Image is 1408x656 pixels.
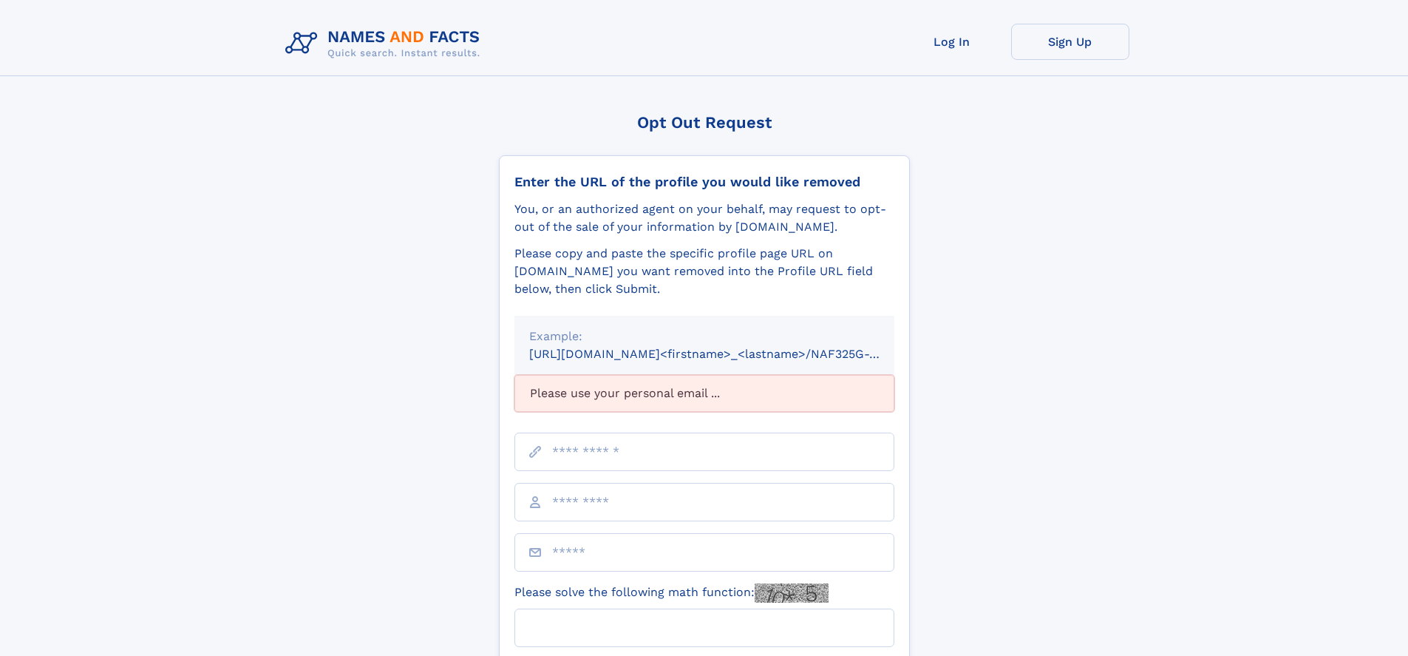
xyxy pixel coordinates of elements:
div: Please use your personal email ... [514,375,894,412]
label: Please solve the following math function: [514,584,829,603]
a: Log In [893,24,1011,60]
img: Logo Names and Facts [279,24,492,64]
div: You, or an authorized agent on your behalf, may request to opt-out of the sale of your informatio... [514,200,894,236]
div: Enter the URL of the profile you would like removed [514,174,894,190]
div: Opt Out Request [499,113,910,132]
small: [URL][DOMAIN_NAME]<firstname>_<lastname>/NAF325G-xxxxxxxx [529,347,922,361]
div: Example: [529,328,880,345]
div: Please copy and paste the specific profile page URL on [DOMAIN_NAME] you want removed into the Pr... [514,245,894,298]
a: Sign Up [1011,24,1129,60]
